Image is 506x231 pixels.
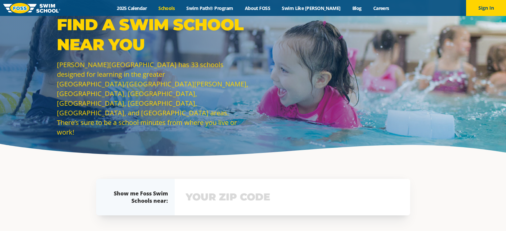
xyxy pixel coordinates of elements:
[346,5,367,11] a: Blog
[153,5,181,11] a: Schools
[184,187,401,207] input: YOUR ZIP CODE
[239,5,276,11] a: About FOSS
[57,60,250,137] p: [PERSON_NAME][GEOGRAPHIC_DATA] has 33 schools designed for learning in the greater [GEOGRAPHIC_DA...
[276,5,347,11] a: Swim Like [PERSON_NAME]
[181,5,239,11] a: Swim Path® Program
[109,190,168,204] div: Show me Foss Swim Schools near:
[111,5,153,11] a: 2025 Calendar
[367,5,395,11] a: Careers
[3,3,60,13] img: FOSS Swim School Logo
[57,15,250,55] p: Find a Swim School Near You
